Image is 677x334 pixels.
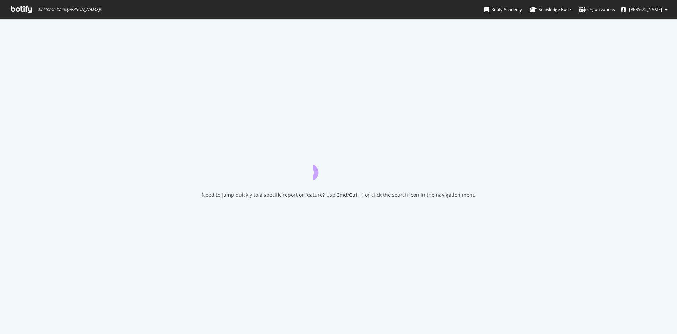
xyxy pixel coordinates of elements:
[530,6,571,13] div: Knowledge Base
[579,6,615,13] div: Organizations
[629,6,662,12] span: Victor Pan
[37,7,101,12] span: Welcome back, [PERSON_NAME] !
[615,4,673,15] button: [PERSON_NAME]
[484,6,522,13] div: Botify Academy
[202,192,476,199] div: Need to jump quickly to a specific report or feature? Use Cmd/Ctrl+K or click the search icon in ...
[313,155,364,180] div: animation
